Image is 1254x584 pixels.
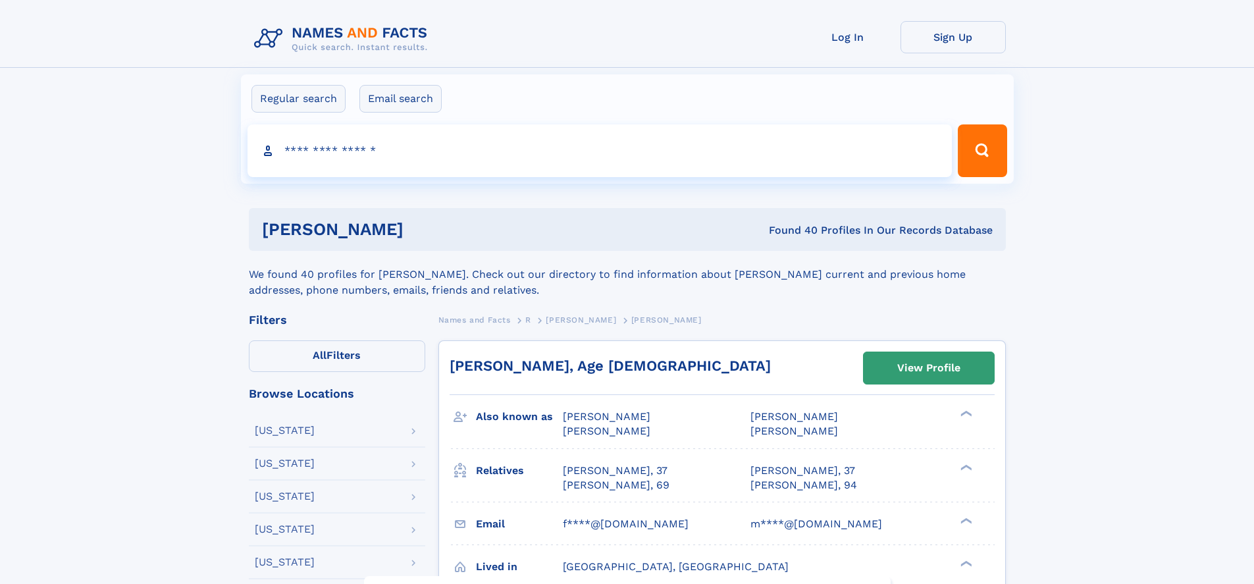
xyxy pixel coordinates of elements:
[957,559,973,568] div: ❯
[249,251,1006,298] div: We found 40 profiles for [PERSON_NAME]. Check out our directory to find information about [PERSON...
[249,388,425,400] div: Browse Locations
[563,464,667,478] a: [PERSON_NAME], 37
[313,349,327,361] span: All
[249,21,438,57] img: Logo Names and Facts
[957,516,973,525] div: ❯
[255,425,315,436] div: [US_STATE]
[795,21,901,53] a: Log In
[525,311,531,328] a: R
[563,425,650,437] span: [PERSON_NAME]
[438,311,511,328] a: Names and Facts
[249,314,425,326] div: Filters
[450,358,771,374] a: [PERSON_NAME], Age [DEMOGRAPHIC_DATA]
[251,85,346,113] label: Regular search
[546,311,616,328] a: [PERSON_NAME]
[248,124,953,177] input: search input
[476,406,563,428] h3: Also known as
[255,491,315,502] div: [US_STATE]
[255,557,315,568] div: [US_STATE]
[546,315,616,325] span: [PERSON_NAME]
[750,410,838,423] span: [PERSON_NAME]
[563,410,650,423] span: [PERSON_NAME]
[476,460,563,482] h3: Relatives
[750,425,838,437] span: [PERSON_NAME]
[525,315,531,325] span: R
[476,513,563,535] h3: Email
[563,560,789,573] span: [GEOGRAPHIC_DATA], [GEOGRAPHIC_DATA]
[476,556,563,578] h3: Lived in
[563,478,669,492] a: [PERSON_NAME], 69
[359,85,442,113] label: Email search
[249,340,425,372] label: Filters
[750,478,857,492] a: [PERSON_NAME], 94
[901,21,1006,53] a: Sign Up
[631,315,702,325] span: [PERSON_NAME]
[957,463,973,471] div: ❯
[957,410,973,418] div: ❯
[958,124,1006,177] button: Search Button
[750,464,855,478] a: [PERSON_NAME], 37
[864,352,994,384] a: View Profile
[262,221,587,238] h1: [PERSON_NAME]
[586,223,993,238] div: Found 40 Profiles In Our Records Database
[255,524,315,535] div: [US_STATE]
[897,353,960,383] div: View Profile
[255,458,315,469] div: [US_STATE]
